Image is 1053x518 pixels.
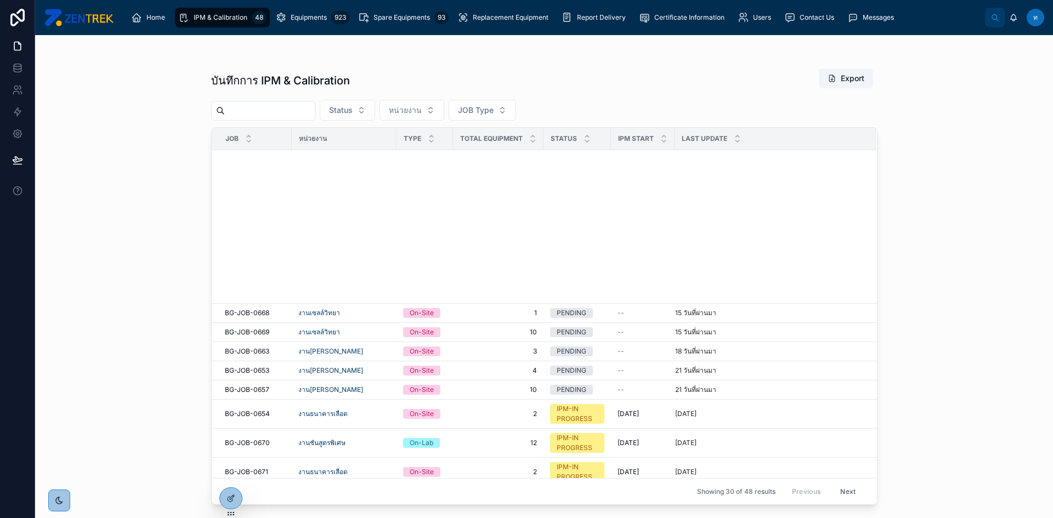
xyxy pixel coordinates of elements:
p: 15 วันที่ผ่านมา [675,309,716,317]
span: Job [225,134,239,143]
a: [DATE] [675,439,863,447]
a: 1 [460,309,537,317]
a: -- [618,366,668,375]
button: Next [833,483,863,500]
a: งานชันสูตรพิเศษ [298,439,390,447]
a: งาน[PERSON_NAME] [298,366,363,375]
span: -- [618,347,624,356]
span: ท [1033,13,1038,22]
a: On-Site [403,467,446,477]
a: งานชันสูตรพิเศษ [298,439,346,447]
a: BG-JOB-0670 [225,439,285,447]
a: 3 [460,347,537,356]
div: 923 [331,11,349,24]
a: [DATE] [675,468,863,476]
a: IPM-IN PROGRESS [550,462,604,482]
a: งาน[PERSON_NAME] [298,385,363,394]
a: [DATE] [675,409,863,418]
a: งานธนาคารเลือด [298,409,348,418]
p: [DATE] [675,409,697,418]
a: PENDING [550,385,604,395]
a: 4 [460,366,537,375]
span: BG-JOB-0668 [225,309,269,317]
span: BG-JOB-0657 [225,385,269,394]
a: Report Delivery [558,8,633,27]
a: Certificate Information [636,8,732,27]
div: On-Site [410,409,434,419]
a: Spare Equipments93 [355,8,452,27]
div: IPM-IN PROGRESS [557,462,598,482]
a: Replacement Equipment [454,8,556,27]
span: [DATE] [618,439,639,447]
a: PENDING [550,366,604,375]
a: BG-JOB-0654 [225,409,285,418]
a: BG-JOB-0657 [225,385,285,394]
a: 21 วันที่ผ่านมา [675,366,863,375]
span: หน่วยงาน [389,105,422,116]
a: Messages [844,8,902,27]
a: งานธนาคารเลือด [298,409,390,418]
a: PENDING [550,308,604,318]
p: 21 วันที่ผ่านมา [675,366,716,375]
a: 15 วันที่ผ่านมา [675,309,863,317]
span: Home [146,13,165,22]
a: PENDING [550,346,604,356]
span: Spare Equipments [373,13,430,22]
div: PENDING [557,366,586,375]
button: Export [819,69,873,88]
span: Type [404,134,421,143]
a: งาน[PERSON_NAME] [298,347,363,356]
a: งาน[PERSON_NAME] [298,347,390,356]
a: งาน[PERSON_NAME] [298,385,390,394]
a: [DATE] [618,439,668,447]
div: On-Lab [410,438,433,448]
a: BG-JOB-0663 [225,347,285,356]
span: Users [753,13,771,22]
a: IPM-IN PROGRESS [550,404,604,424]
span: Replacement Equipment [473,13,548,22]
a: งานเซลล์วิทยา [298,309,340,317]
span: BG-JOB-0654 [225,409,270,418]
a: IPM & Calibration48 [175,8,270,27]
span: 2 [460,409,537,418]
div: On-Site [410,308,434,318]
a: Equipments923 [272,8,353,27]
a: งานธนาคารเลือด [298,468,390,476]
a: 10 [460,385,537,394]
span: หน่วยงาน [299,134,327,143]
h1: บันทึกการ IPM & Calibration [211,73,350,88]
a: 15 วันที่ผ่านมา [675,328,863,337]
span: Total Equipment [460,134,523,143]
div: 48 [252,11,267,24]
div: On-Site [410,327,434,337]
a: งานเซลล์วิทยา [298,309,390,317]
a: On-Site [403,385,446,395]
a: 10 [460,328,537,337]
img: App logo [44,9,114,26]
span: [DATE] [618,409,639,418]
a: IPM-IN PROGRESS [550,433,604,453]
p: 21 วันที่ผ่านมา [675,385,716,394]
a: BG-JOB-0669 [225,328,285,337]
a: งานเซลล์วิทยา [298,328,390,337]
a: On-Site [403,366,446,375]
span: Showing 30 of 48 results [697,487,775,496]
div: PENDING [557,308,586,318]
div: scrollable content [122,5,985,30]
a: Contact Us [781,8,842,27]
span: Contact Us [800,13,834,22]
span: IPM Start [618,134,654,143]
a: On-Site [403,346,446,356]
span: Status [551,134,577,143]
span: -- [618,309,624,317]
a: 18 วันที่ผ่านมา [675,347,863,356]
button: Select Button [449,100,516,121]
a: BG-JOB-0653 [225,366,285,375]
span: -- [618,328,624,337]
